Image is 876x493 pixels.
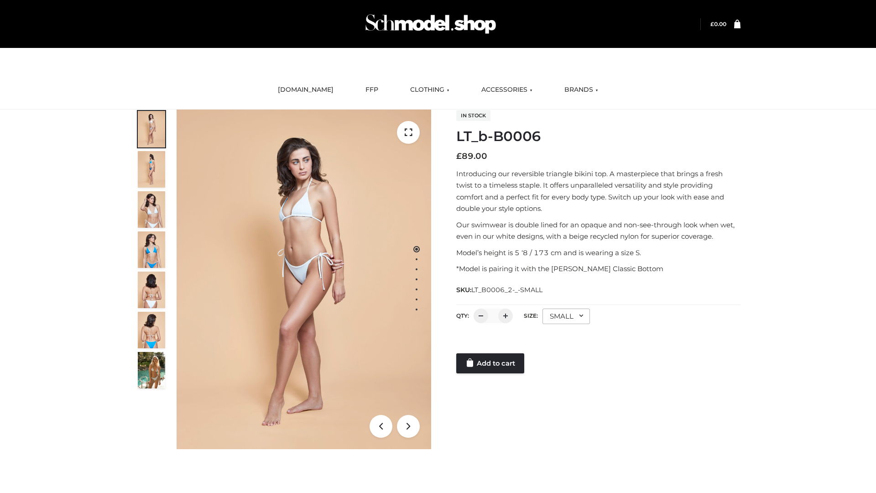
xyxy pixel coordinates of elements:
[403,80,456,100] a: CLOTHING
[456,284,543,295] span: SKU:
[138,111,165,147] img: ArielClassicBikiniTop_CloudNine_AzureSky_OW114ECO_1-scaled.jpg
[359,80,385,100] a: FFP
[710,21,726,27] bdi: 0.00
[456,151,487,161] bdi: 89.00
[456,353,524,373] a: Add to cart
[456,128,740,145] h1: LT_b-B0006
[558,80,605,100] a: BRANDS
[138,352,165,388] img: Arieltop_CloudNine_AzureSky2.jpg
[542,309,590,324] div: SMALL
[710,21,726,27] a: £0.00
[456,110,490,121] span: In stock
[138,272,165,308] img: ArielClassicBikiniTop_CloudNine_AzureSky_OW114ECO_7-scaled.jpg
[524,312,538,319] label: Size:
[456,312,469,319] label: QTY:
[471,286,542,294] span: LT_B0006_2-_-SMALL
[456,263,740,275] p: *Model is pairing it with the [PERSON_NAME] Classic Bottom
[710,21,714,27] span: £
[138,191,165,228] img: ArielClassicBikiniTop_CloudNine_AzureSky_OW114ECO_3-scaled.jpg
[362,6,499,42] img: Schmodel Admin 964
[177,110,431,449] img: ArielClassicBikiniTop_CloudNine_AzureSky_OW114ECO_1
[271,80,340,100] a: [DOMAIN_NAME]
[474,80,539,100] a: ACCESSORIES
[456,151,462,161] span: £
[456,247,740,259] p: Model’s height is 5 ‘8 / 173 cm and is wearing a size S.
[138,151,165,188] img: ArielClassicBikiniTop_CloudNine_AzureSky_OW114ECO_2-scaled.jpg
[456,219,740,242] p: Our swimwear is double lined for an opaque and non-see-through look when wet, even in our white d...
[138,231,165,268] img: ArielClassicBikiniTop_CloudNine_AzureSky_OW114ECO_4-scaled.jpg
[138,312,165,348] img: ArielClassicBikiniTop_CloudNine_AzureSky_OW114ECO_8-scaled.jpg
[456,168,740,215] p: Introducing our reversible triangle bikini top. A masterpiece that brings a fresh twist to a time...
